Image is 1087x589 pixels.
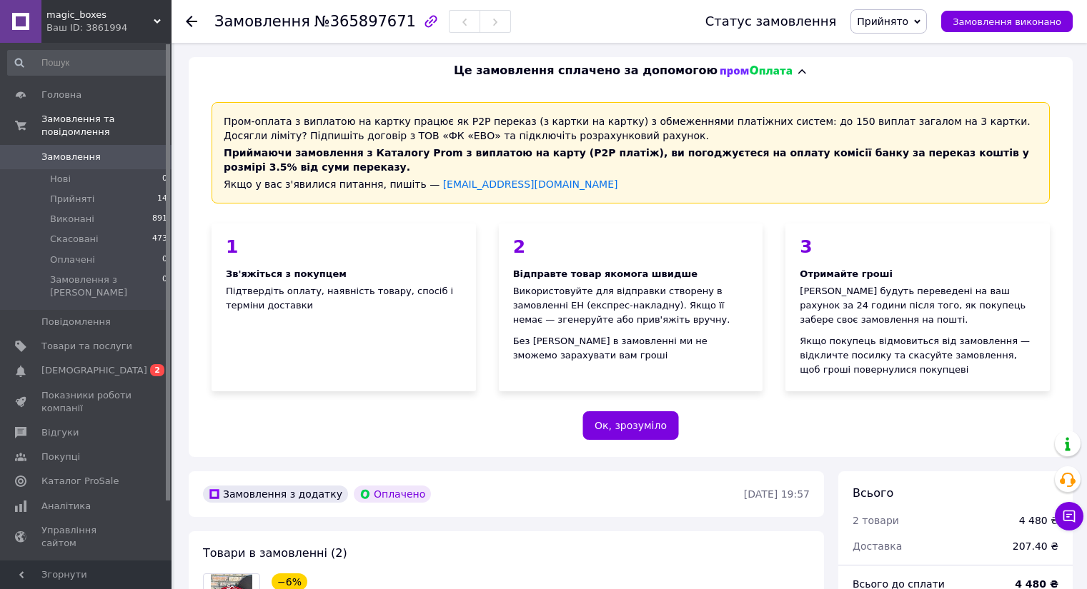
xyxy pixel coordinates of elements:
[162,173,167,186] span: 0
[582,411,679,440] button: Ок, зрозуміло
[50,233,99,246] span: Скасовані
[214,13,310,30] span: Замовлення
[162,253,167,266] span: 0
[50,193,94,206] span: Прийняті
[41,316,111,328] span: Повідомлення
[443,178,618,190] a: [EMAIL_ADDRESS][DOMAIN_NAME]
[314,13,416,30] span: №365897671
[941,11,1073,32] button: Замовлення виконано
[853,540,902,552] span: Доставка
[186,14,197,29] div: Повернутися назад
[705,14,837,29] div: Статус замовлення
[800,268,893,279] span: Отримайте гроші
[203,485,348,503] div: Замовлення з додатку
[41,524,132,550] span: Управління сайтом
[212,102,1050,203] div: Пром-оплата з виплатою на картку працює як P2P переказ (з картки на картку) з обмеженнями платіжн...
[513,268,698,279] span: Відправте товар якомога швидше
[152,233,167,246] span: 473
[513,284,749,327] div: Використовуйте для відправки створену в замовленні ЕН (експрес-накладну). Якщо її немає — згенеру...
[800,334,1036,377] div: Якщо покупець відмовиться від замовлення — відкличте посилку та скасуйте замовлення, щоб гроші по...
[1055,502,1083,530] button: Чат з покупцем
[41,151,101,163] span: Замовлення
[513,238,749,256] div: 2
[41,426,79,439] span: Відгуки
[226,238,462,256] div: 1
[7,50,169,76] input: Пошук
[150,364,164,376] span: 2
[1004,530,1067,562] div: 207.40 ₴
[41,475,119,488] span: Каталог ProSale
[800,238,1036,256] div: 3
[41,389,132,415] span: Показники роботи компанії
[224,147,1029,173] span: Приймаючи замовлення з Каталогу Prom з виплатою на карту (Р2Р платіж), ви погоджуєтеся на оплату ...
[744,488,810,500] time: [DATE] 19:57
[41,500,91,513] span: Аналітика
[203,546,347,560] span: Товари в замовленні (2)
[41,340,132,353] span: Товари та послуги
[41,364,147,377] span: [DEMOGRAPHIC_DATA]
[50,253,95,266] span: Оплачені
[41,113,172,139] span: Замовлення та повідомлення
[853,515,899,526] span: 2 товари
[1019,513,1058,528] div: 4 480 ₴
[226,268,347,279] span: Зв'яжіться з покупцем
[46,21,172,34] div: Ваш ID: 3861994
[50,273,162,299] span: Замовлення з [PERSON_NAME]
[953,16,1061,27] span: Замовлення виконано
[162,273,167,299] span: 0
[152,213,167,226] span: 891
[800,284,1036,327] div: [PERSON_NAME] будуть переведені на ваш рахунок за 24 години після того, як покупець забере своє з...
[212,223,476,391] div: Підтвердіть оплату, наявність товару, спосіб і терміни доставки
[224,177,1038,191] div: Якщо у вас з'явилися питання, пишіть —
[513,334,749,363] div: Без [PERSON_NAME] в замовленні ми не зможемо зарахувати вам гроші
[454,63,718,79] span: Це замовлення сплачено за допомогою
[41,89,81,101] span: Головна
[41,450,80,463] span: Покупці
[157,193,167,206] span: 14
[50,173,71,186] span: Нові
[857,16,908,27] span: Прийнято
[50,213,94,226] span: Виконані
[46,9,154,21] span: magic_boxes
[354,485,431,503] div: Оплачено
[853,486,893,500] span: Всього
